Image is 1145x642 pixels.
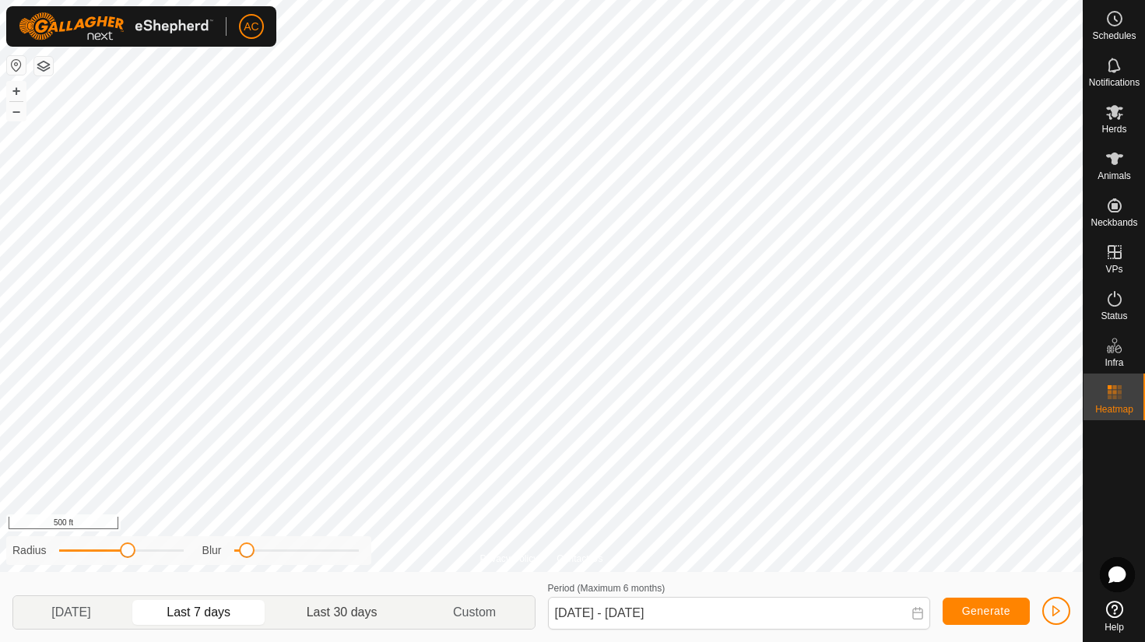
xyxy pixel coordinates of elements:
button: + [7,82,26,100]
label: Blur [202,542,222,559]
a: Help [1084,595,1145,638]
label: Radius [12,542,47,559]
span: Schedules [1092,31,1136,40]
label: Period (Maximum 6 months) [548,583,666,594]
span: Heatmap [1095,405,1133,414]
button: Reset Map [7,56,26,75]
span: VPs [1105,265,1122,274]
span: Generate [962,605,1010,617]
span: Help [1105,623,1124,632]
button: – [7,102,26,121]
span: Custom [453,603,496,622]
span: AC [244,19,258,35]
span: Infra [1105,358,1123,367]
span: Herds [1101,125,1126,134]
span: Animals [1098,171,1131,181]
span: Notifications [1089,78,1140,87]
span: Neckbands [1091,218,1137,227]
img: Gallagher Logo [19,12,213,40]
span: Last 7 days [167,603,230,622]
button: Map Layers [34,57,53,75]
span: [DATE] [51,603,90,622]
button: Generate [943,598,1030,625]
a: Privacy Policy [479,552,538,566]
span: Last 30 days [307,603,378,622]
a: Contact Us [557,552,602,566]
span: Status [1101,311,1127,321]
